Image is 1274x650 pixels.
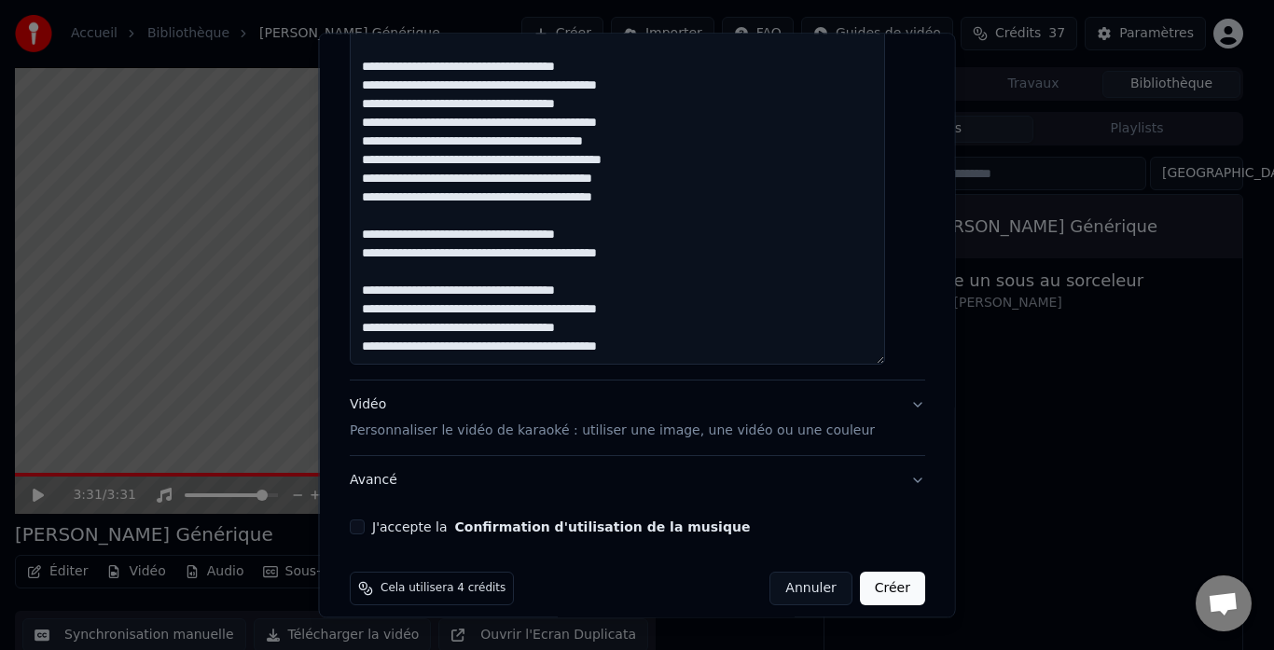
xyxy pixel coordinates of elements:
label: J'accepte la [372,521,750,534]
button: Annuler [769,573,852,606]
button: Créer [859,573,924,606]
button: Avancé [350,457,925,505]
p: Personnaliser le vidéo de karaoké : utiliser une image, une vidéo ou une couleur [350,422,875,441]
button: VidéoPersonnaliser le vidéo de karaoké : utiliser une image, une vidéo ou une couleur [350,381,925,456]
span: Cela utilisera 4 crédits [381,582,505,597]
div: Vidéo [350,396,875,441]
button: J'accepte la [454,521,750,534]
